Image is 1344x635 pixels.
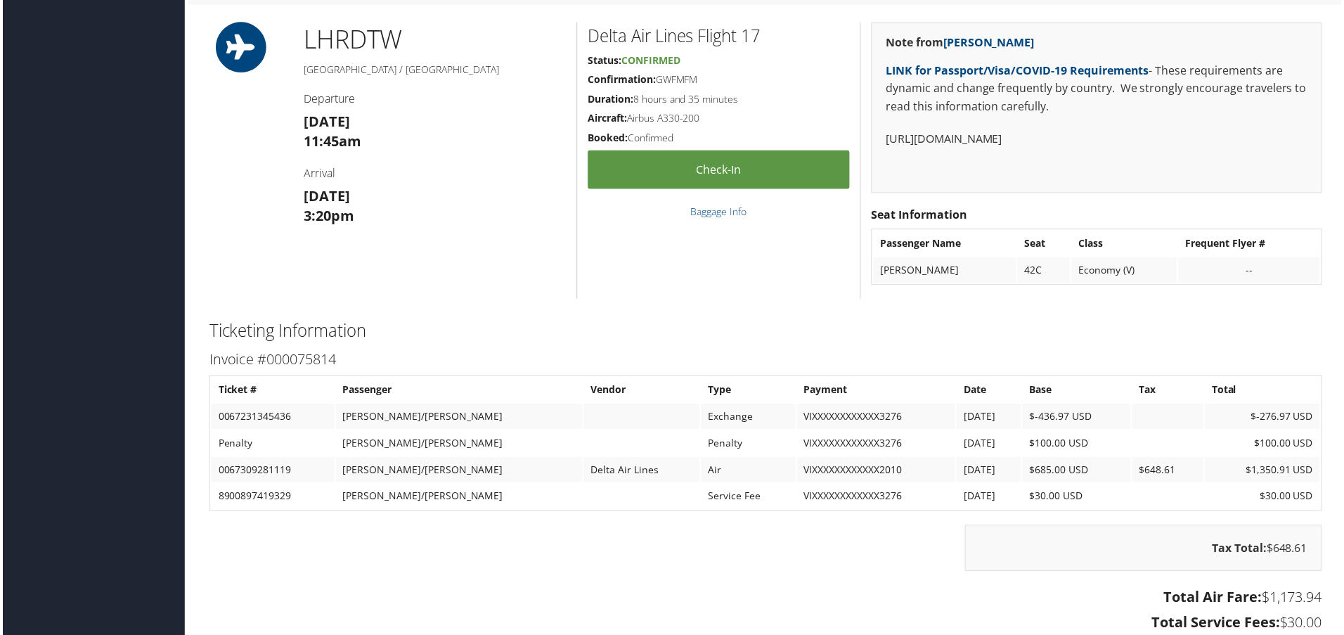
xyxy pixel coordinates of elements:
[1019,232,1072,257] th: Seat
[588,93,633,106] strong: Duration:
[1181,232,1323,257] th: Frequent Flyer #
[302,132,360,151] strong: 11:45am
[1208,379,1323,404] th: Total
[798,459,957,485] td: VIXXXXXXXXXXXX2010
[1166,590,1265,609] strong: Total Air Fare:
[798,486,957,511] td: VIXXXXXXXXXXXX3276
[302,166,566,181] h4: Arrival
[691,206,747,219] a: Baggage Info
[1073,259,1180,284] td: Economy (V)
[887,131,1310,149] p: [URL][DOMAIN_NAME]
[302,113,349,132] strong: [DATE]
[798,432,957,458] td: VIXXXXXXXXXXXX3276
[702,432,796,458] td: Penalty
[702,406,796,431] td: Exchange
[702,486,796,511] td: Service Fee
[302,63,566,77] h5: [GEOGRAPHIC_DATA] / [GEOGRAPHIC_DATA]
[1208,459,1323,485] td: $1,350.91 USD
[588,25,851,49] h2: Delta Air Lines Flight 17
[209,459,333,485] td: 0067309281119
[209,432,333,458] td: Penalty
[207,590,1325,610] h3: $1,173.94
[335,379,583,404] th: Passenger
[958,486,1023,511] td: [DATE]
[874,232,1018,257] th: Passenger Name
[209,486,333,511] td: 8900897419329
[967,527,1325,574] div: $648.61
[887,63,1310,117] p: - These requirements are dynamic and change frequently by country. We strongly encourage traveler...
[958,459,1023,485] td: [DATE]
[702,379,796,404] th: Type
[1024,379,1132,404] th: Base
[798,379,957,404] th: Payment
[588,112,851,126] h5: Airbus A330-200
[302,188,349,207] strong: [DATE]
[207,615,1325,635] h3: $30.00
[1154,615,1283,634] strong: Total Service Fees:
[588,151,851,190] a: Check-in
[335,486,583,511] td: [PERSON_NAME]/[PERSON_NAME]
[1024,486,1132,511] td: $30.00 USD
[621,54,680,68] span: Confirmed
[302,23,566,58] h1: LHR DTW
[1073,232,1180,257] th: Class
[798,406,957,431] td: VIXXXXXXXXXXXX3276
[1024,406,1132,431] td: $-436.97 USD
[302,207,353,226] strong: 3:20pm
[874,259,1018,284] td: [PERSON_NAME]
[1188,265,1316,278] div: --
[588,73,656,86] strong: Confirmation:
[583,459,700,485] td: Delta Air Lines
[958,406,1023,431] td: [DATE]
[1024,432,1132,458] td: $100.00 USD
[872,208,969,224] strong: Seat Information
[1208,486,1323,511] td: $30.00 USD
[335,432,583,458] td: [PERSON_NAME]/[PERSON_NAME]
[887,35,1036,51] strong: Note from
[583,379,700,404] th: Vendor
[1208,406,1323,431] td: $-276.97 USD
[588,54,621,68] strong: Status:
[1135,379,1206,404] th: Tax
[958,379,1023,404] th: Date
[702,459,796,485] td: Air
[887,63,1151,79] a: LINK for Passport/Visa/COVID-19 Requirements
[207,352,1325,371] h3: Invoice #000075814
[588,112,627,125] strong: Aircraft:
[588,93,851,107] h5: 8 hours and 35 minutes
[1215,543,1269,558] strong: Tax Total:
[588,73,851,87] h5: GWFMFM
[1208,432,1323,458] td: $100.00 USD
[1135,459,1206,485] td: $648.61
[588,132,851,146] h5: Confirmed
[958,432,1023,458] td: [DATE]
[302,91,566,107] h4: Departure
[207,320,1325,344] h2: Ticketing Information
[209,379,333,404] th: Ticket #
[335,406,583,431] td: [PERSON_NAME]/[PERSON_NAME]
[335,459,583,485] td: [PERSON_NAME]/[PERSON_NAME]
[209,406,333,431] td: 0067231345436
[1024,459,1132,485] td: $685.00 USD
[588,132,628,145] strong: Booked:
[1019,259,1072,284] td: 42C
[945,35,1036,51] a: [PERSON_NAME]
